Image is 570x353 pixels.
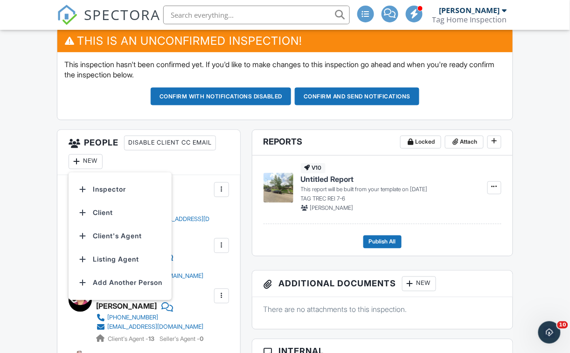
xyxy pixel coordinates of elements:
a: SPECTORA [57,13,160,32]
span: 10 [557,321,568,329]
span: Seller's Agent - [160,336,203,343]
iframe: Intercom live chat [538,321,561,344]
input: Search everything... [163,6,350,24]
div: New [69,154,103,169]
div: New [402,277,436,291]
h3: This is an Unconfirmed Inspection! [57,29,513,52]
strong: 0 [200,336,203,343]
strong: 13 [148,336,154,343]
div: [PERSON_NAME] [439,6,500,15]
a: [PHONE_NUMBER] [96,313,203,323]
div: Disable Client CC Email [124,136,216,151]
div: [EMAIL_ADDRESS][DOMAIN_NAME] [107,324,203,331]
p: This inspection hasn't been confirmed yet. If you'd like to make changes to this inspection go ah... [64,59,506,80]
div: Tag Home Inspection [432,15,507,24]
h3: People [57,130,240,175]
span: SPECTORA [84,5,160,24]
a: [EMAIL_ADDRESS][DOMAIN_NAME] [96,323,203,332]
button: Confirm with notifications disabled [151,88,292,105]
div: [PHONE_NUMBER] [107,314,158,322]
span: Client's Agent - [108,336,156,343]
h3: Additional Documents [252,271,513,298]
button: Confirm and send notifications [295,88,419,105]
a: [PERSON_NAME] [96,299,157,313]
img: The Best Home Inspection Software - Spectora [57,5,77,25]
p: There are no attachments to this inspection. [264,305,501,315]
